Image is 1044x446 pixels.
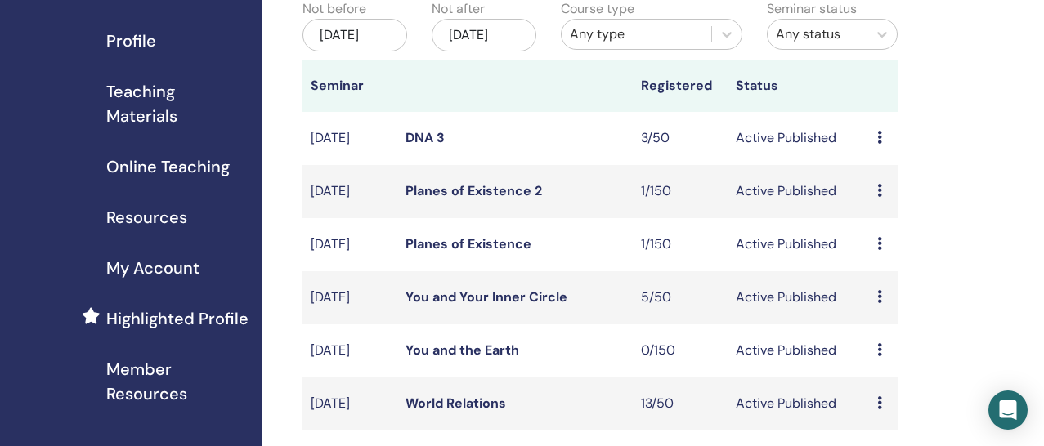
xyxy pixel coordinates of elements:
div: Any type [570,25,704,44]
a: DNA 3 [406,129,445,146]
span: Highlighted Profile [106,306,249,331]
td: Active Published [728,324,869,377]
div: Open Intercom Messenger [988,390,1028,430]
td: [DATE] [302,377,397,430]
th: Registered [633,60,728,112]
td: 13/50 [633,377,728,430]
td: Active Published [728,112,869,165]
td: 0/150 [633,324,728,377]
td: Active Published [728,271,869,324]
td: [DATE] [302,218,397,271]
td: 3/50 [633,112,728,165]
td: Active Published [728,377,869,430]
span: Teaching Materials [106,79,249,128]
td: Active Published [728,218,869,271]
span: Profile [106,29,156,53]
th: Seminar [302,60,397,112]
span: Resources [106,205,187,230]
span: My Account [106,256,199,280]
div: [DATE] [302,19,407,51]
td: [DATE] [302,112,397,165]
td: Active Published [728,165,869,218]
td: 1/150 [633,165,728,218]
div: [DATE] [432,19,536,51]
td: [DATE] [302,165,397,218]
a: You and the Earth [406,341,519,359]
a: Planes of Existence [406,235,531,252]
a: You and Your Inner Circle [406,288,567,306]
td: 1/150 [633,218,728,271]
div: Any status [776,25,858,44]
span: Member Resources [106,357,249,406]
a: Planes of Existence 2 [406,182,542,199]
a: World Relations [406,395,506,412]
td: [DATE] [302,271,397,324]
th: Status [728,60,869,112]
span: Online Teaching [106,154,230,179]
td: [DATE] [302,324,397,377]
td: 5/50 [633,271,728,324]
